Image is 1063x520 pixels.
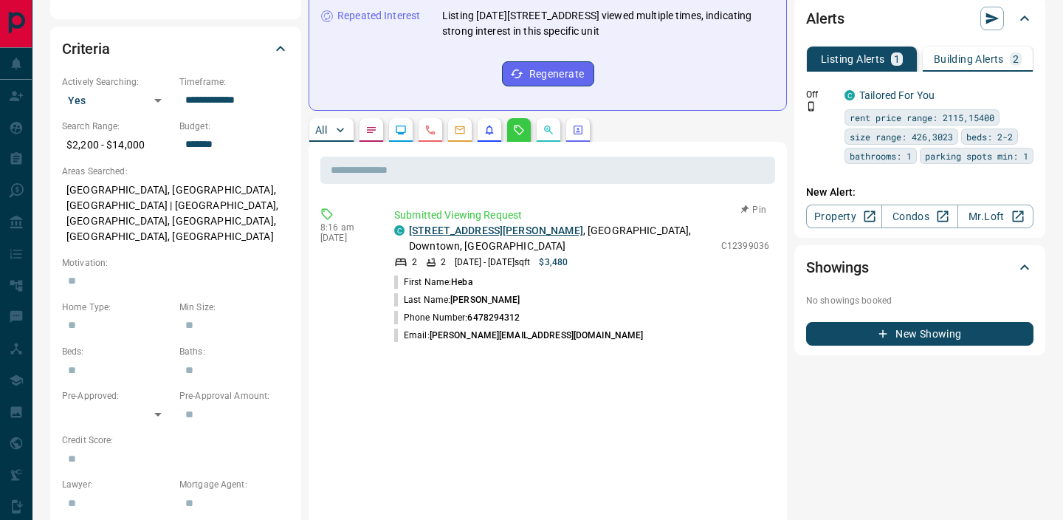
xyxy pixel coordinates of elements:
[62,301,172,314] p: Home Type:
[966,129,1013,144] span: beds: 2-2
[62,89,172,112] div: Yes
[881,205,957,228] a: Condos
[934,54,1004,64] p: Building Alerts
[394,293,520,307] p: Last Name:
[454,124,466,136] svg: Emails
[62,434,289,447] p: Credit Score:
[467,312,520,323] span: 6478294312
[721,239,769,253] p: C12399036
[62,178,289,249] p: [GEOGRAPHIC_DATA], [GEOGRAPHIC_DATA], [GEOGRAPHIC_DATA] | [GEOGRAPHIC_DATA], [GEOGRAPHIC_DATA], [...
[62,31,289,66] div: Criteria
[450,295,520,305] span: [PERSON_NAME]
[430,330,644,341] span: [PERSON_NAME][EMAIL_ADDRESS][DOMAIN_NAME]
[179,75,289,89] p: Timeframe:
[62,133,172,157] p: $2,200 - $14,000
[315,125,327,135] p: All
[179,345,289,358] p: Baths:
[844,90,855,100] div: condos.ca
[62,37,110,61] h2: Criteria
[455,256,530,269] p: [DATE] - [DATE] sqft
[1013,54,1019,64] p: 2
[513,124,525,136] svg: Requests
[484,124,495,136] svg: Listing Alerts
[732,203,775,216] button: Pin
[859,89,935,101] a: Tailored For You
[409,225,583,236] a: [STREET_ADDRESS][PERSON_NAME]
[806,88,836,101] p: Off
[337,8,420,24] p: Repeated Interest
[62,165,289,178] p: Areas Searched:
[441,256,446,269] p: 2
[62,75,172,89] p: Actively Searching:
[424,124,436,136] svg: Calls
[62,389,172,403] p: Pre-Approved:
[850,110,994,125] span: rent price range: 2115,15400
[806,294,1033,307] p: No showings booked
[412,256,417,269] p: 2
[409,223,714,254] p: , [GEOGRAPHIC_DATA], Downtown, [GEOGRAPHIC_DATA]
[502,61,594,86] button: Regenerate
[395,124,407,136] svg: Lead Browsing Activity
[62,478,172,491] p: Lawyer:
[806,7,844,30] h2: Alerts
[62,120,172,133] p: Search Range:
[572,124,584,136] svg: Agent Actions
[179,301,289,314] p: Min Size:
[394,311,520,324] p: Phone Number:
[925,148,1028,163] span: parking spots min: 1
[806,250,1033,285] div: Showings
[850,148,912,163] span: bathrooms: 1
[806,256,869,279] h2: Showings
[806,205,882,228] a: Property
[394,225,405,236] div: condos.ca
[320,222,372,233] p: 8:16 am
[957,205,1033,228] a: Mr.Loft
[543,124,554,136] svg: Opportunities
[806,322,1033,346] button: New Showing
[451,277,472,287] span: Heba
[539,256,568,269] p: $3,480
[806,1,1033,36] div: Alerts
[179,120,289,133] p: Budget:
[179,389,289,403] p: Pre-Approval Amount:
[806,185,1033,200] p: New Alert:
[442,8,774,39] p: Listing [DATE][STREET_ADDRESS] viewed multiple times, indicating strong interest in this specific...
[394,329,643,342] p: Email:
[394,208,769,223] p: Submitted Viewing Request
[821,54,885,64] p: Listing Alerts
[806,101,816,112] svg: Push Notification Only
[320,233,372,243] p: [DATE]
[179,478,289,491] p: Mortgage Agent:
[894,54,900,64] p: 1
[62,345,172,358] p: Beds:
[365,124,377,136] svg: Notes
[62,256,289,270] p: Motivation:
[850,129,953,144] span: size range: 426,3023
[394,276,472,289] p: First Name:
